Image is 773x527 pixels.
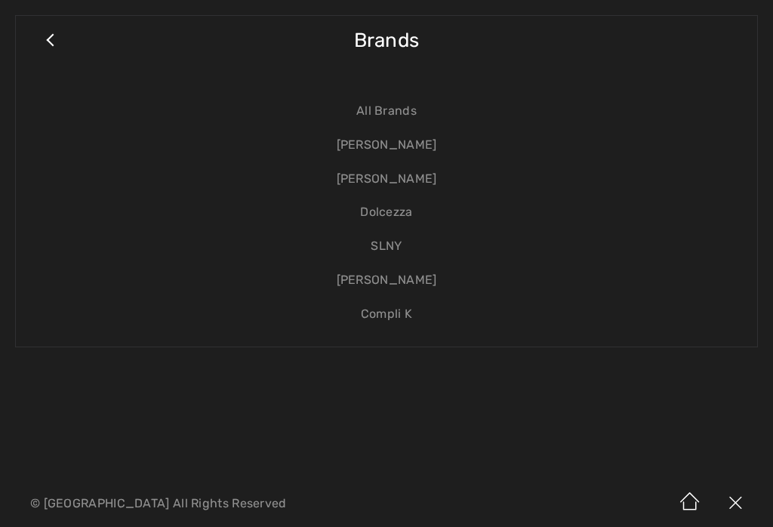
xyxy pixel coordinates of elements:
a: [PERSON_NAME] [31,162,742,196]
a: Compli K [31,297,742,331]
img: X [713,480,758,527]
a: Dolcezza [31,196,742,230]
span: Brands [354,14,420,67]
a: All Brands [31,94,742,128]
p: © [GEOGRAPHIC_DATA] All Rights Reserved [30,498,454,509]
a: [PERSON_NAME] [31,263,742,297]
img: Home [667,480,713,527]
a: [PERSON_NAME] [31,128,742,162]
a: SLNY [31,230,742,263]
